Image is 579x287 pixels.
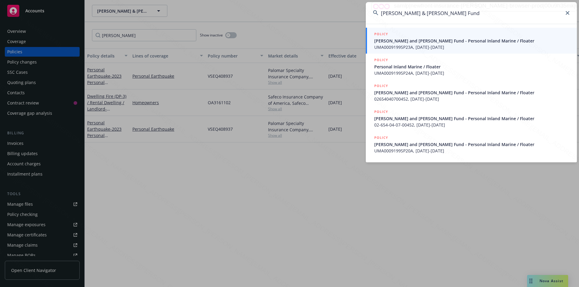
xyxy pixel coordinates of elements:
span: 02654040700452, [DATE]-[DATE] [374,96,570,102]
span: [PERSON_NAME] and [PERSON_NAME] Fund - Personal Inland Marine / Floater [374,115,570,122]
a: POLICYPersonal Inland Marine / FloaterUMA0009199SP24A, [DATE]-[DATE] [366,54,577,80]
span: Personal Inland Marine / Floater [374,64,570,70]
a: POLICY[PERSON_NAME] and [PERSON_NAME] Fund - Personal Inland Marine / FloaterUMA0009199SP20A, [DA... [366,131,577,157]
span: UMA0009199SP20A, [DATE]-[DATE] [374,148,570,154]
span: [PERSON_NAME] and [PERSON_NAME] Fund - Personal Inland Marine / Floater [374,141,570,148]
span: [PERSON_NAME] and [PERSON_NAME] Fund - Personal Inland Marine / Floater [374,38,570,44]
h5: POLICY [374,109,388,115]
a: POLICY[PERSON_NAME] and [PERSON_NAME] Fund - Personal Inland Marine / Floater02654040700452, [DAT... [366,80,577,105]
span: UMA0009199SP23A, [DATE]-[DATE] [374,44,570,50]
a: POLICY[PERSON_NAME] and [PERSON_NAME] Fund - Personal Inland Marine / Floater02-654-04-07-00452, ... [366,105,577,131]
span: UMA0009199SP24A, [DATE]-[DATE] [374,70,570,76]
input: Search... [366,2,577,24]
h5: POLICY [374,57,388,63]
h5: POLICY [374,31,388,37]
a: POLICY[PERSON_NAME] and [PERSON_NAME] Fund - Personal Inland Marine / FloaterUMA0009199SP23A, [DA... [366,28,577,54]
span: 02-654-04-07-00452, [DATE]-[DATE] [374,122,570,128]
span: [PERSON_NAME] and [PERSON_NAME] Fund - Personal Inland Marine / Floater [374,89,570,96]
h5: POLICY [374,83,388,89]
h5: POLICY [374,135,388,141]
